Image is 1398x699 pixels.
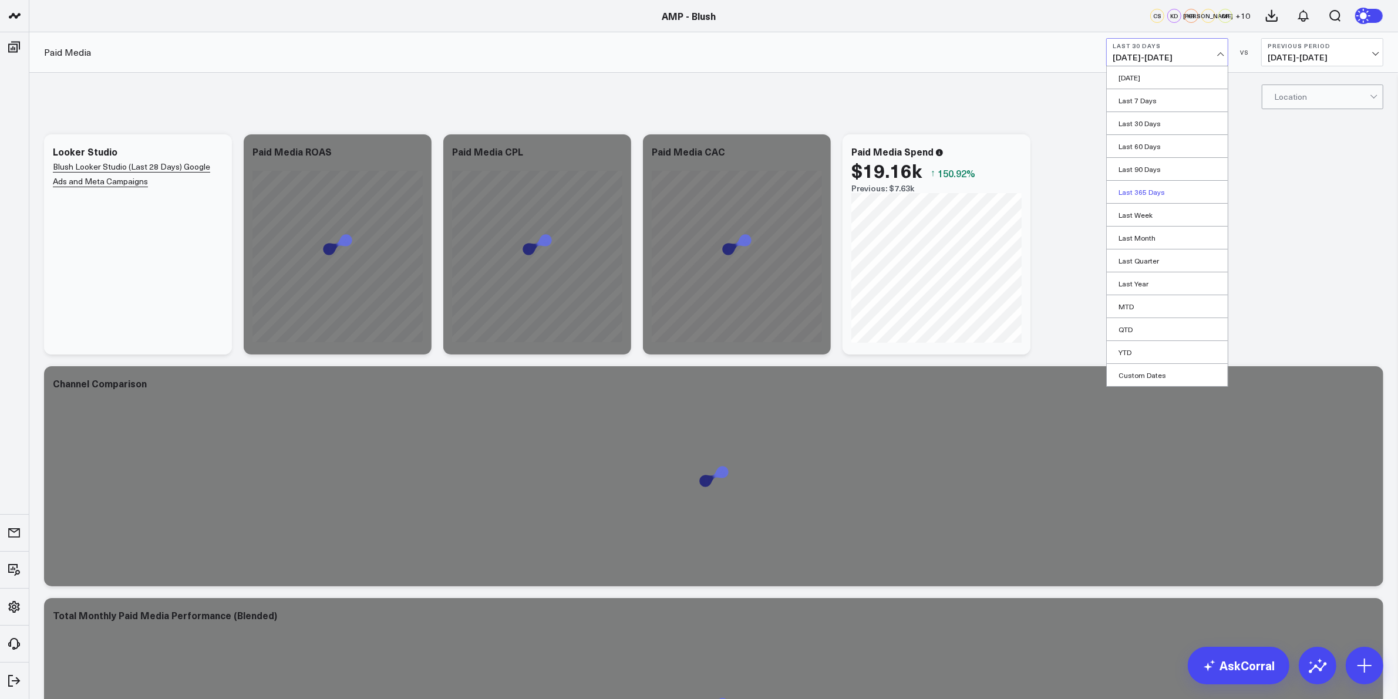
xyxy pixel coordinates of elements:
a: Paid Media [44,46,91,59]
a: Last Month [1107,227,1228,249]
div: VS [1234,49,1255,56]
div: Channel Comparison [53,377,147,390]
a: MTD [1107,295,1228,318]
button: Previous Period[DATE]-[DATE] [1261,38,1383,66]
div: Paid Media ROAS [252,145,332,158]
div: KD [1167,9,1181,23]
span: [DATE] - [DATE] [1268,53,1377,62]
a: Last 30 Days [1107,112,1228,134]
a: Last Quarter [1107,249,1228,272]
div: [PERSON_NAME] [1201,9,1215,23]
div: Looker Studio [53,145,117,158]
div: $19.16k [851,160,922,181]
span: [DATE] - [DATE] [1113,53,1222,62]
span: + 10 [1235,12,1250,20]
span: 150.92% [938,167,975,180]
a: [DATE] [1107,66,1228,89]
b: Previous Period [1268,42,1377,49]
div: Previous: $7.63k [851,184,1022,193]
a: Last 7 Days [1107,89,1228,112]
a: AskCorral [1188,647,1289,684]
a: Last 90 Days [1107,158,1228,180]
span: ↑ [931,166,935,181]
div: Total Monthly Paid Media Performance (Blended) [53,609,277,622]
button: Last 30 Days[DATE]-[DATE] [1106,38,1228,66]
a: Last 60 Days [1107,135,1228,157]
div: CS [1150,9,1164,23]
b: Last 30 Days [1113,42,1222,49]
div: CP [1218,9,1232,23]
div: Paid Media CAC [652,145,725,158]
a: YTD [1107,341,1228,363]
a: Last 365 Days [1107,181,1228,203]
a: Custom Dates [1107,364,1228,386]
button: +10 [1235,9,1250,23]
a: Last Week [1107,204,1228,226]
div: Paid Media CPL [452,145,523,158]
a: AMP - Blush [662,9,716,22]
div: KR [1184,9,1198,23]
a: QTD [1107,318,1228,340]
a: Last Year [1107,272,1228,295]
a: Blush Looker Studio (Last 28 Days) Google Ads and Meta Campaigns [53,161,210,187]
div: Paid Media Spend [851,145,934,158]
